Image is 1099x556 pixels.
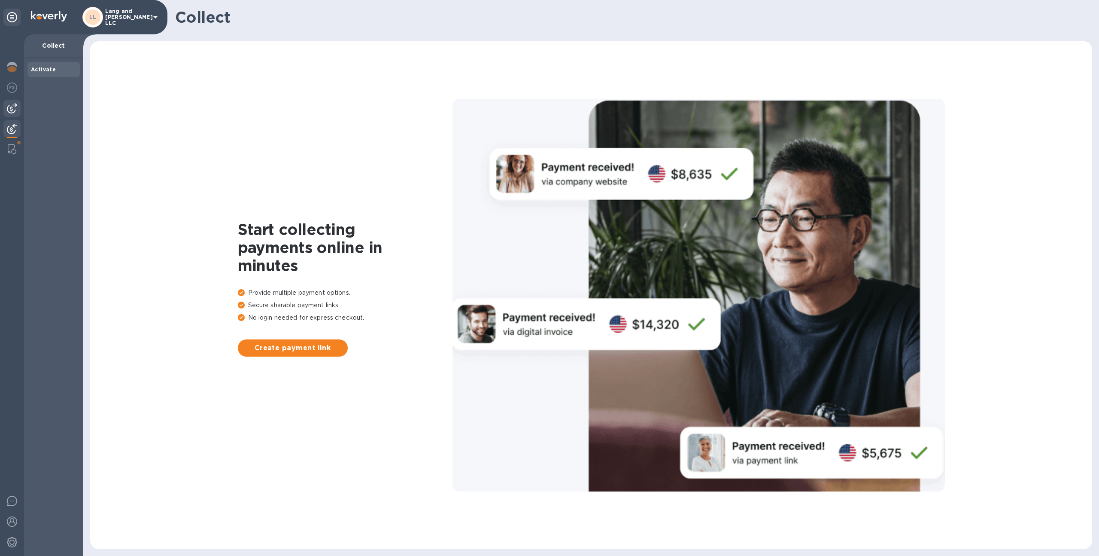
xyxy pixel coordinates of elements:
img: Logo [31,11,67,21]
p: Lang and [PERSON_NAME] LLC [105,8,148,26]
button: Create payment link [238,339,348,357]
p: Secure sharable payment links. [238,301,452,310]
h1: Collect [175,8,1085,26]
h1: Start collecting payments online in minutes [238,220,452,275]
p: Provide multiple payment options. [238,288,452,297]
img: Foreign exchange [7,82,17,93]
p: Collect [31,41,76,50]
b: Activate [31,66,56,73]
span: Create payment link [245,343,341,353]
b: LL [89,14,97,20]
p: No login needed for express checkout. [238,313,452,322]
